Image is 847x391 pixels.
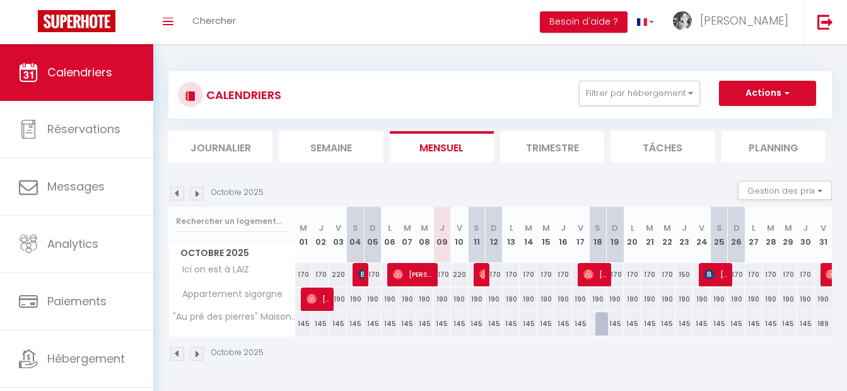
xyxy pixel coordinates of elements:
[485,263,502,286] div: 170
[312,312,329,336] div: 145
[537,288,554,311] div: 190
[440,222,445,234] abbr: J
[728,312,745,336] div: 145
[382,207,399,263] th: 06
[503,207,520,263] th: 13
[468,288,485,311] div: 190
[433,207,450,263] th: 09
[347,312,364,336] div: 145
[693,288,710,311] div: 190
[537,263,554,286] div: 170
[745,207,762,263] th: 27
[520,263,537,286] div: 170
[762,288,780,311] div: 190
[388,222,392,234] abbr: L
[745,288,762,311] div: 190
[595,222,600,234] abbr: S
[171,263,252,277] span: Ici on est à LAIZ
[675,263,692,286] div: 150
[364,312,381,336] div: 145
[607,288,624,311] div: 190
[451,207,468,263] th: 10
[821,222,826,234] abbr: V
[682,222,687,234] abbr: J
[382,288,399,311] div: 190
[624,207,641,263] th: 20
[416,312,433,336] div: 145
[404,222,411,234] abbr: M
[433,312,450,336] div: 145
[485,207,502,263] th: 12
[318,222,324,234] abbr: J
[572,288,589,311] div: 190
[451,312,468,336] div: 145
[675,312,692,336] div: 145
[47,351,125,366] span: Hébergement
[171,288,286,301] span: Appartement sigorgne
[393,262,433,286] span: [PERSON_NAME]
[631,222,634,234] abbr: L
[658,207,675,263] th: 22
[728,207,745,263] th: 26
[295,263,312,286] div: 170
[721,131,826,162] li: Planning
[641,288,658,311] div: 190
[390,131,494,162] li: Mensuel
[762,207,780,263] th: 28
[312,263,329,286] div: 170
[192,14,236,27] span: Chercher
[503,288,520,311] div: 190
[211,347,264,359] p: Octobre 2025
[503,312,520,336] div: 145
[803,222,808,234] abbr: J
[491,222,497,234] abbr: D
[520,207,537,263] th: 14
[336,222,341,234] abbr: V
[814,207,832,263] th: 31
[542,222,550,234] abbr: M
[399,288,416,311] div: 190
[817,14,833,30] img: logout
[295,207,312,263] th: 01
[733,222,740,234] abbr: D
[479,262,485,286] span: [PERSON_NAME]
[329,312,346,336] div: 145
[307,287,329,311] span: [PERSON_NAME]
[699,222,704,234] abbr: V
[451,288,468,311] div: 190
[47,178,105,194] span: Messages
[399,207,416,263] th: 07
[474,222,479,234] abbr: S
[300,222,307,234] abbr: M
[433,263,450,286] div: 170
[510,222,513,234] abbr: L
[710,288,727,311] div: 190
[329,263,346,286] div: 220
[370,222,376,234] abbr: D
[457,222,462,234] abbr: V
[169,244,295,262] span: Octobre 2025
[329,288,346,311] div: 190
[416,207,433,263] th: 08
[607,263,624,286] div: 170
[797,207,814,263] th: 30
[540,11,628,33] button: Besoin d'aide ?
[710,207,727,263] th: 25
[797,288,814,311] div: 190
[814,288,832,311] div: 190
[641,207,658,263] th: 21
[203,81,281,109] h3: CALENDRIERS
[797,312,814,336] div: 145
[382,312,399,336] div: 145
[47,64,112,80] span: Calendriers
[554,207,571,263] th: 16
[658,312,675,336] div: 145
[780,312,797,336] div: 145
[554,288,571,311] div: 190
[572,312,589,336] div: 145
[47,121,120,137] span: Réservations
[641,312,658,336] div: 145
[762,312,780,336] div: 145
[579,81,700,106] button: Filtrer par hébergement
[520,312,537,336] div: 145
